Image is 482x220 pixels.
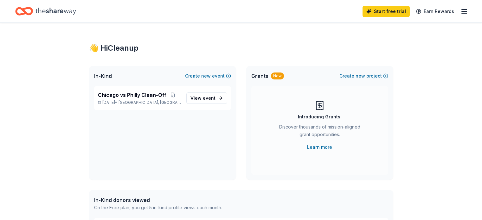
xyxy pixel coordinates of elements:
[186,92,227,104] a: View event
[185,72,231,80] button: Createnewevent
[412,6,458,17] a: Earn Rewards
[339,72,388,80] button: Createnewproject
[277,123,363,141] div: Discover thousands of mission-aligned grant opportunities.
[94,196,222,204] div: In-Kind donors viewed
[98,91,166,99] span: Chicago vs Philly Clean-Off
[94,204,222,211] div: On the Free plan, you get 5 in-kind profile views each month.
[201,72,211,80] span: new
[190,94,215,102] span: View
[298,113,342,121] div: Introducing Grants!
[89,43,393,53] div: 👋 Hi Cleanup
[94,72,112,80] span: In-Kind
[203,95,215,101] span: event
[98,100,181,105] p: [DATE] •
[119,100,181,105] span: [GEOGRAPHIC_DATA], [GEOGRAPHIC_DATA]
[363,6,410,17] a: Start free trial
[271,72,284,79] div: New
[307,143,332,151] a: Learn more
[251,72,268,80] span: Grants
[356,72,365,80] span: new
[15,4,76,19] a: Home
